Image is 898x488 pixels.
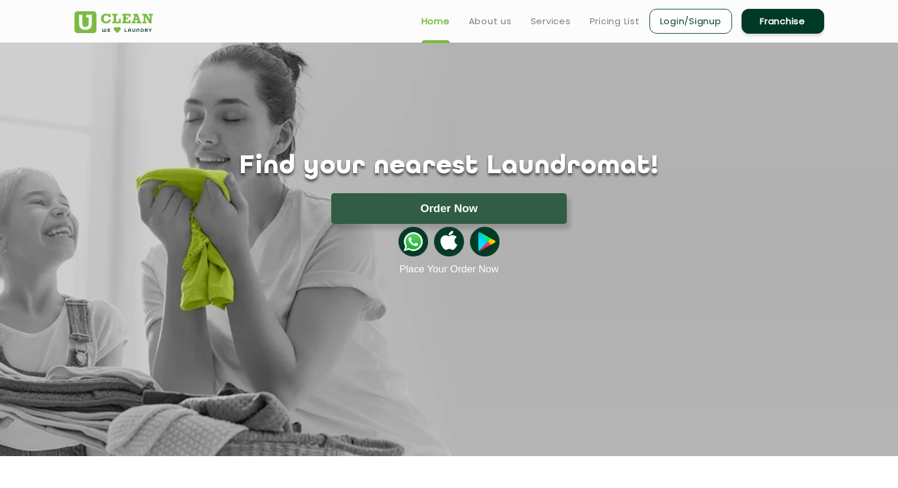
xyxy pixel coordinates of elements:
h1: Find your nearest Laundromat! [66,152,833,181]
a: About us [469,14,512,28]
img: apple-icon.png [434,227,463,256]
img: playstoreicon.png [470,227,499,256]
a: Place Your Order Now [399,263,498,275]
img: UClean Laundry and Dry Cleaning [74,11,153,33]
a: Pricing List [590,14,640,28]
img: whatsappicon.png [399,227,428,256]
a: Home [422,14,450,28]
a: Login/Signup [649,9,732,34]
a: Services [531,14,571,28]
button: Order Now [331,193,567,224]
a: Franchise [742,9,824,34]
